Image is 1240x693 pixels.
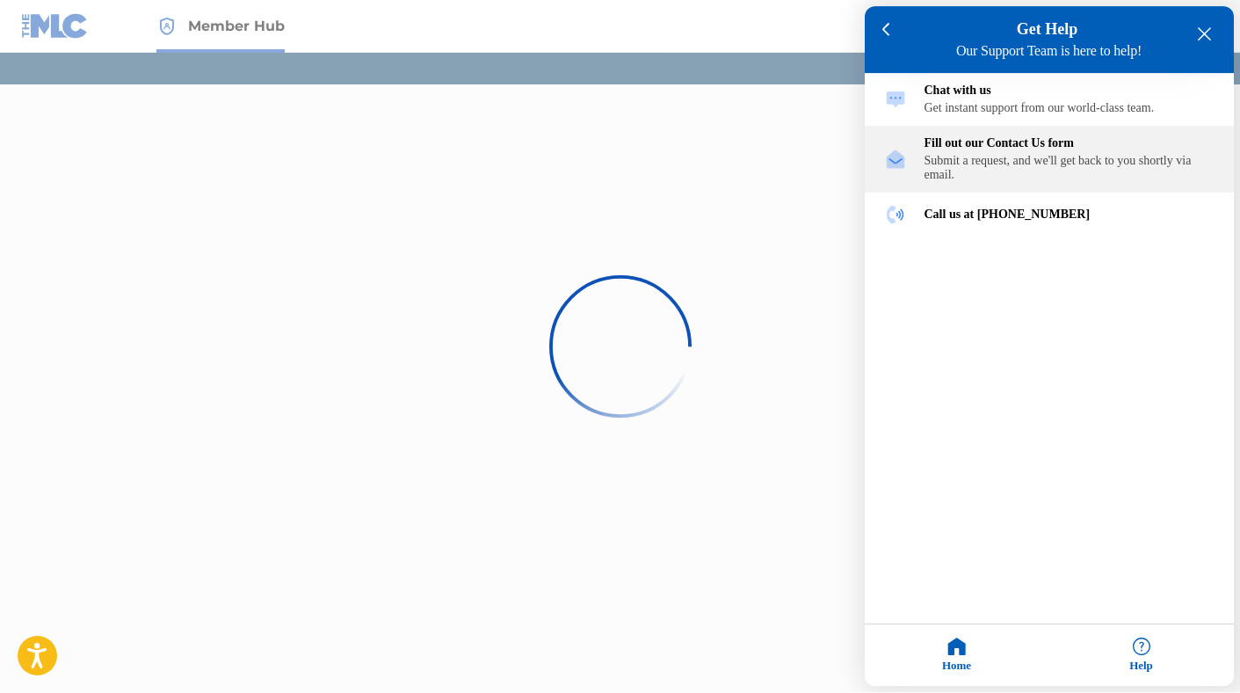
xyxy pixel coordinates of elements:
[884,89,907,112] img: module icon
[886,44,1213,60] h4: Our Support Team is here to help!
[884,149,907,171] img: module icon
[925,84,1215,98] div: Chat with us
[865,193,1234,237] div: Call us at (615) 488-3653
[884,204,907,227] img: module icon
[925,102,1215,116] div: Get instant support from our world-class team.
[925,155,1215,183] div: Submit a request, and we'll get back to you shortly via email.
[886,21,1213,40] h3: Get Help
[865,127,1234,193] div: Fill out our Contact Us form
[865,74,1234,127] div: Chat with us
[1049,625,1234,687] div: Help
[925,137,1215,151] div: Fill out our Contact Us form
[865,625,1049,687] div: Home
[865,74,1234,622] div: entering resource center home
[1196,26,1213,43] div: close resource center
[925,208,1215,222] div: Call us at [PHONE_NUMBER]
